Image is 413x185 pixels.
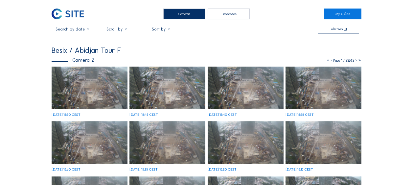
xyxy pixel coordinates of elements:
div: [DATE] 15:20 CEST [208,168,237,171]
div: Besix / Abidjan Tour F [52,47,121,54]
a: C-SITE Logo [52,9,89,19]
img: C-SITE Logo [52,9,84,19]
div: Timelapses [208,9,250,19]
img: image_53685257 [208,121,284,164]
img: image_53685833 [208,67,284,109]
img: image_53685503 [129,121,205,164]
div: [DATE] 15:15 CEST [286,168,313,171]
img: image_53686103 [129,67,205,109]
div: Cameras [163,9,205,19]
img: image_53685601 [52,121,127,164]
div: [DATE] 15:45 CEST [129,113,158,116]
span: Page 1 / 23672 [333,58,354,63]
div: Fullscreen [330,27,343,31]
img: image_53686189 [52,67,127,109]
div: [DATE] 15:25 CEST [129,168,158,171]
img: image_53685157 [286,121,361,164]
div: [DATE] 15:40 CEST [208,113,237,116]
div: [DATE] 15:50 CEST [52,113,80,116]
a: My C-Site [324,9,361,19]
div: [DATE] 15:30 CEST [52,168,80,171]
input: Search by date 󰅀 [52,27,94,31]
div: Camera 2 [52,57,94,62]
div: [DATE] 15:35 CEST [286,113,314,116]
img: image_53685695 [286,67,361,109]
